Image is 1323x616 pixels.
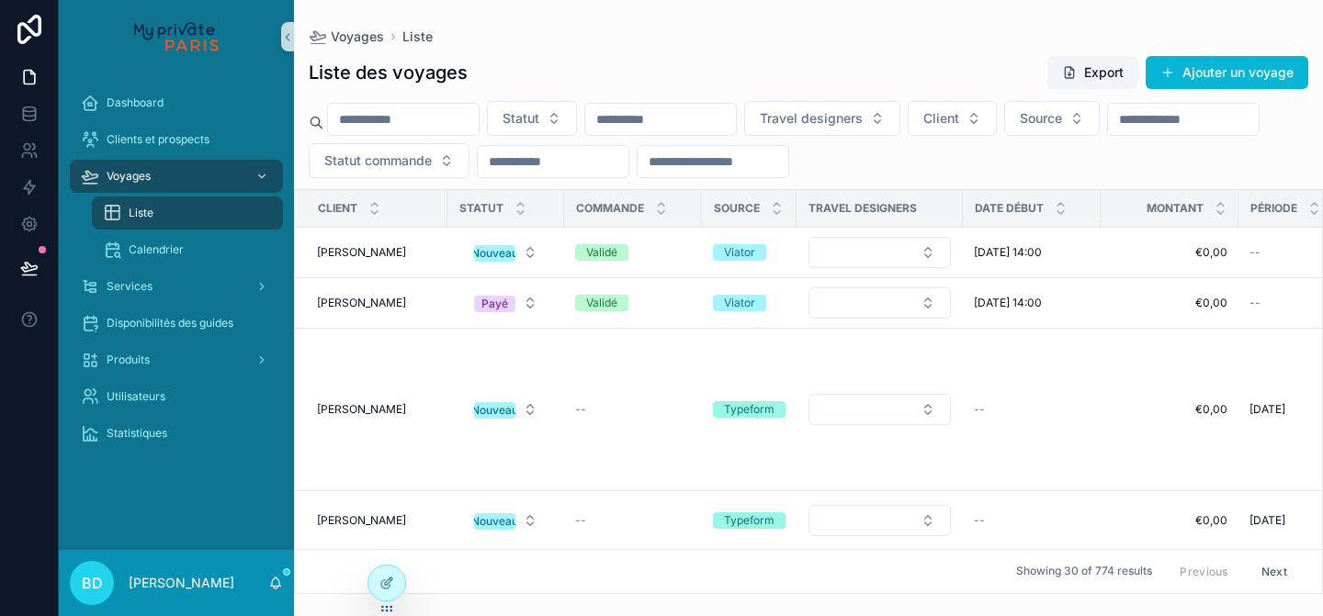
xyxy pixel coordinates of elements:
button: Select Button [459,236,552,269]
span: [PERSON_NAME] [317,245,406,260]
button: Select Button [459,504,552,537]
a: Produits [70,343,283,376]
button: Select Button [908,101,997,136]
a: Viator [713,295,786,311]
div: Validé [586,295,617,311]
h1: Liste des voyages [309,60,468,85]
span: Date début [975,201,1044,216]
span: -- [974,513,985,528]
span: Disponibilités des guides [107,316,233,330]
a: Statistiques [70,417,283,450]
span: Statut commande [324,151,432,170]
a: €0,00 [1112,245,1227,260]
div: Validé [586,244,617,261]
a: -- [974,513,1090,528]
button: Select Button [1004,101,1100,136]
span: [PERSON_NAME] [317,296,406,310]
a: Validé [575,295,691,311]
button: Select Button [309,143,469,178]
span: -- [575,513,586,528]
a: Dashboard [70,86,283,119]
span: Travel designers [760,109,863,128]
div: Typeform [724,512,775,529]
a: Clients et prospects [70,123,283,156]
a: -- [974,402,1090,417]
a: Voyages [70,160,283,193]
a: Disponibilités des guides [70,307,283,340]
img: App logo [134,22,218,51]
span: -- [1249,296,1261,310]
span: [DATE] [1249,402,1285,417]
span: Dashboard [107,95,164,110]
a: Select Button [458,503,553,538]
a: [DATE] 14:00 [974,245,1090,260]
a: [PERSON_NAME] [317,245,436,260]
a: Select Button [808,236,952,269]
a: Calendrier [92,233,283,266]
span: Clients et prospects [107,132,209,147]
a: Select Button [458,286,553,320]
button: Select Button [808,237,951,268]
div: Viator [724,295,755,311]
a: Select Button [458,392,553,427]
span: [DATE] [1249,513,1285,528]
a: Typeform [713,401,786,418]
span: Statut [503,109,539,128]
a: -- [575,402,691,417]
a: -- [575,513,691,528]
button: Select Button [744,101,900,136]
span: Source [1020,109,1062,128]
span: BD [82,572,103,594]
a: Select Button [808,393,952,426]
div: Nouveau [471,245,518,262]
a: Services [70,270,283,303]
a: Liste [92,196,283,230]
div: scrollable content [59,73,294,474]
a: Viator [713,244,786,261]
button: Select Button [459,393,552,426]
div: Typeform [724,401,775,418]
p: [PERSON_NAME] [129,574,234,592]
span: Showing 30 of 774 results [1016,565,1152,579]
span: Services [107,279,153,294]
a: €0,00 [1112,513,1227,528]
span: Statut [459,201,503,216]
a: Select Button [808,286,952,319]
span: [PERSON_NAME] [317,402,406,417]
a: Typeform [713,512,786,529]
a: Liste [402,28,433,46]
div: Viator [724,244,755,261]
span: [DATE] 14:00 [974,296,1042,310]
div: Nouveau [471,402,518,419]
span: -- [575,402,586,417]
button: Next [1249,557,1300,586]
a: [DATE] 14:00 [974,296,1090,310]
a: €0,00 [1112,402,1227,417]
div: Nouveau [471,513,518,530]
a: Utilisateurs [70,380,283,413]
button: Select Button [808,394,951,425]
span: Produits [107,353,150,367]
a: €0,00 [1112,296,1227,310]
span: Utilisateurs [107,389,165,404]
span: Client [923,109,959,128]
a: Select Button [808,504,952,537]
button: Export [1047,56,1138,89]
span: Montant [1147,201,1204,216]
span: Voyages [331,28,384,46]
span: Période [1250,201,1297,216]
span: Client [318,201,357,216]
span: -- [1249,245,1261,260]
button: Select Button [808,287,951,319]
a: [PERSON_NAME] [317,296,436,310]
button: Ajouter un voyage [1146,56,1308,89]
span: [DATE] 14:00 [974,245,1042,260]
span: Travel designers [808,201,917,216]
a: Validé [575,244,691,261]
button: Select Button [459,286,552,319]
